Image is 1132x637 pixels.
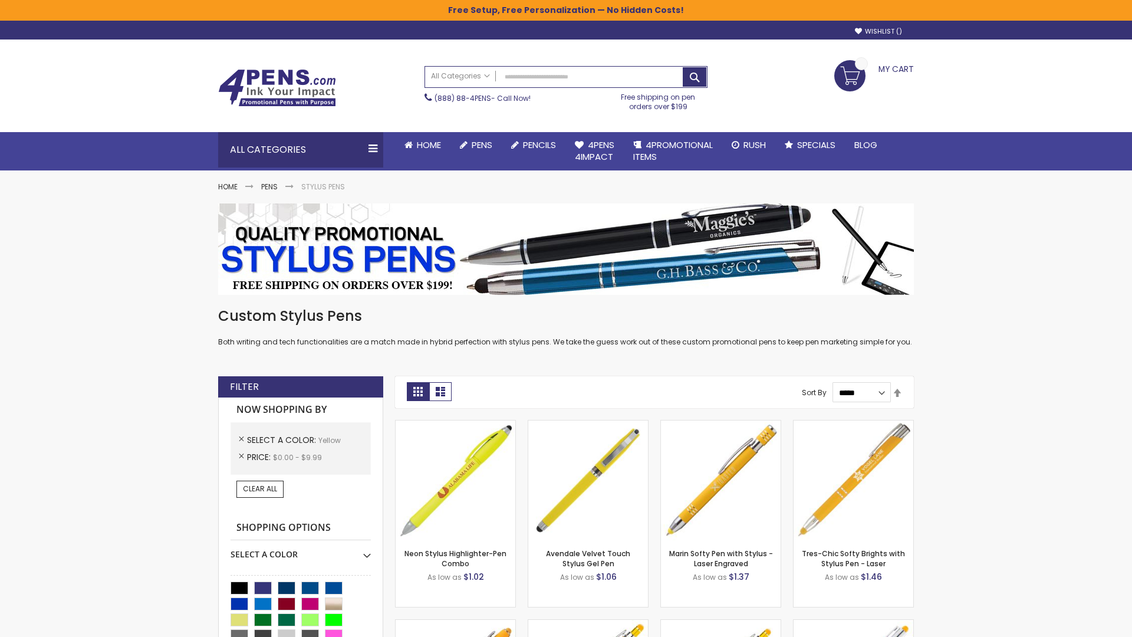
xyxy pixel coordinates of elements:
[575,139,614,163] span: 4Pens 4impact
[845,132,887,158] a: Blog
[218,132,383,168] div: All Categories
[802,388,827,398] label: Sort By
[624,132,722,170] a: 4PROMOTIONALITEMS
[231,515,371,541] strong: Shopping Options
[301,182,345,192] strong: Stylus Pens
[825,572,859,582] span: As low as
[502,132,565,158] a: Pencils
[729,571,749,583] span: $1.37
[407,382,429,401] strong: Grid
[218,307,914,347] div: Both writing and tech functionalities are a match made in hybrid perfection with stylus pens. We ...
[395,132,450,158] a: Home
[247,451,273,463] span: Price
[528,421,648,540] img: Avendale Velvet Touch Stylus Gel Pen-Yellow
[596,571,617,583] span: $1.06
[231,540,371,560] div: Select A Color
[528,619,648,629] a: Phoenix Softy Brights with Stylus Pen - Laser-Yellow
[661,420,781,430] a: Marin Softy Pen with Stylus - Laser Engraved-Yellow
[794,420,913,430] a: Tres-Chic Softy Brights with Stylus Pen - Laser-Yellow
[669,549,773,568] a: Marin Softy Pen with Stylus - Laser Engraved
[854,139,877,151] span: Blog
[318,435,341,445] span: Yellow
[743,139,766,151] span: Rush
[802,549,905,568] a: Tres-Chic Softy Brights with Stylus Pen - Laser
[546,549,630,568] a: Avendale Velvet Touch Stylus Gel Pen
[261,182,278,192] a: Pens
[523,139,556,151] span: Pencils
[243,484,277,494] span: Clear All
[231,398,371,422] strong: Now Shopping by
[435,93,491,103] a: (888) 88-4PENS
[431,71,490,81] span: All Categories
[236,481,284,497] a: Clear All
[218,307,914,326] h1: Custom Stylus Pens
[218,182,238,192] a: Home
[633,139,713,163] span: 4PROMOTIONAL ITEMS
[560,572,594,582] span: As low as
[417,139,441,151] span: Home
[794,619,913,629] a: Tres-Chic Softy with Stylus Top Pen - ColorJet-Yellow
[609,88,708,111] div: Free shipping on pen orders over $199
[450,132,502,158] a: Pens
[273,452,322,462] span: $0.00 - $9.99
[425,67,496,86] a: All Categories
[404,549,506,568] a: Neon Stylus Highlighter-Pen Combo
[396,421,515,540] img: Neon Stylus Highlighter-Pen Combo-Yellow
[693,572,727,582] span: As low as
[218,69,336,107] img: 4Pens Custom Pens and Promotional Products
[435,93,531,103] span: - Call Now!
[565,132,624,170] a: 4Pens4impact
[218,203,914,295] img: Stylus Pens
[861,571,882,583] span: $1.46
[230,380,259,393] strong: Filter
[396,619,515,629] a: Ellipse Softy Brights with Stylus Pen - Laser-Yellow
[472,139,492,151] span: Pens
[661,421,781,540] img: Marin Softy Pen with Stylus - Laser Engraved-Yellow
[661,619,781,629] a: Phoenix Softy Brights Gel with Stylus Pen - Laser-Yellow
[722,132,775,158] a: Rush
[855,27,902,36] a: Wishlist
[463,571,484,583] span: $1.02
[797,139,835,151] span: Specials
[247,434,318,446] span: Select A Color
[427,572,462,582] span: As low as
[794,421,913,540] img: Tres-Chic Softy Brights with Stylus Pen - Laser-Yellow
[528,420,648,430] a: Avendale Velvet Touch Stylus Gel Pen-Yellow
[396,420,515,430] a: Neon Stylus Highlighter-Pen Combo-Yellow
[775,132,845,158] a: Specials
